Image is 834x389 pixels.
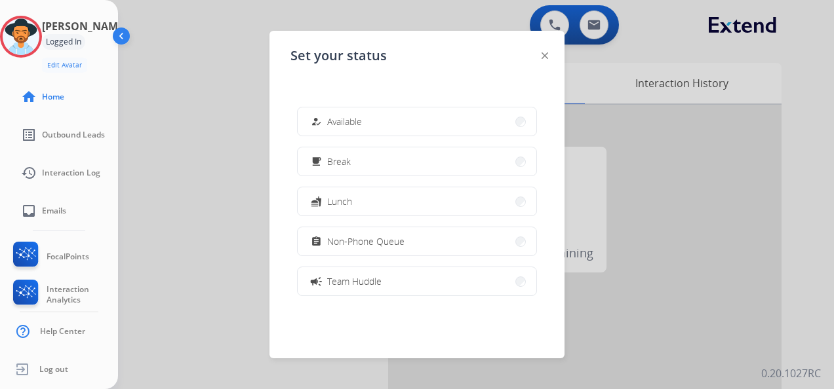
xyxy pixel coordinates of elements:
mat-icon: how_to_reg [311,116,322,127]
span: FocalPoints [47,251,89,262]
p: 0.20.1027RC [761,365,821,381]
img: close-button [542,52,548,59]
span: Set your status [290,46,387,65]
mat-icon: history [21,165,37,181]
button: Non-Phone Queue [298,227,536,255]
span: Emails [42,206,66,216]
a: FocalPoints [10,242,89,272]
button: Break [298,147,536,176]
h3: [PERSON_NAME] [42,18,127,34]
img: avatar [3,18,39,55]
button: Edit Avatar [42,58,87,73]
span: Home [42,92,64,102]
div: Logged In [42,34,85,50]
button: Available [298,107,536,136]
mat-icon: home [21,89,37,105]
a: Interaction Analytics [10,280,118,310]
button: Team Huddle [298,267,536,295]
mat-icon: list_alt [21,127,37,143]
span: Lunch [327,194,352,208]
mat-icon: fastfood [311,196,322,207]
mat-icon: campaign [309,274,323,287]
span: Available [327,115,362,128]
span: Interaction Analytics [47,284,118,305]
span: Outbound Leads [42,130,105,140]
span: Break [327,155,351,168]
mat-icon: inbox [21,203,37,219]
mat-icon: assignment [311,236,322,247]
button: Lunch [298,187,536,215]
span: Non-Phone Queue [327,234,405,248]
span: Help Center [40,326,85,337]
span: Log out [39,364,68,375]
span: Team Huddle [327,274,382,288]
span: Interaction Log [42,168,100,178]
mat-icon: free_breakfast [311,156,322,167]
